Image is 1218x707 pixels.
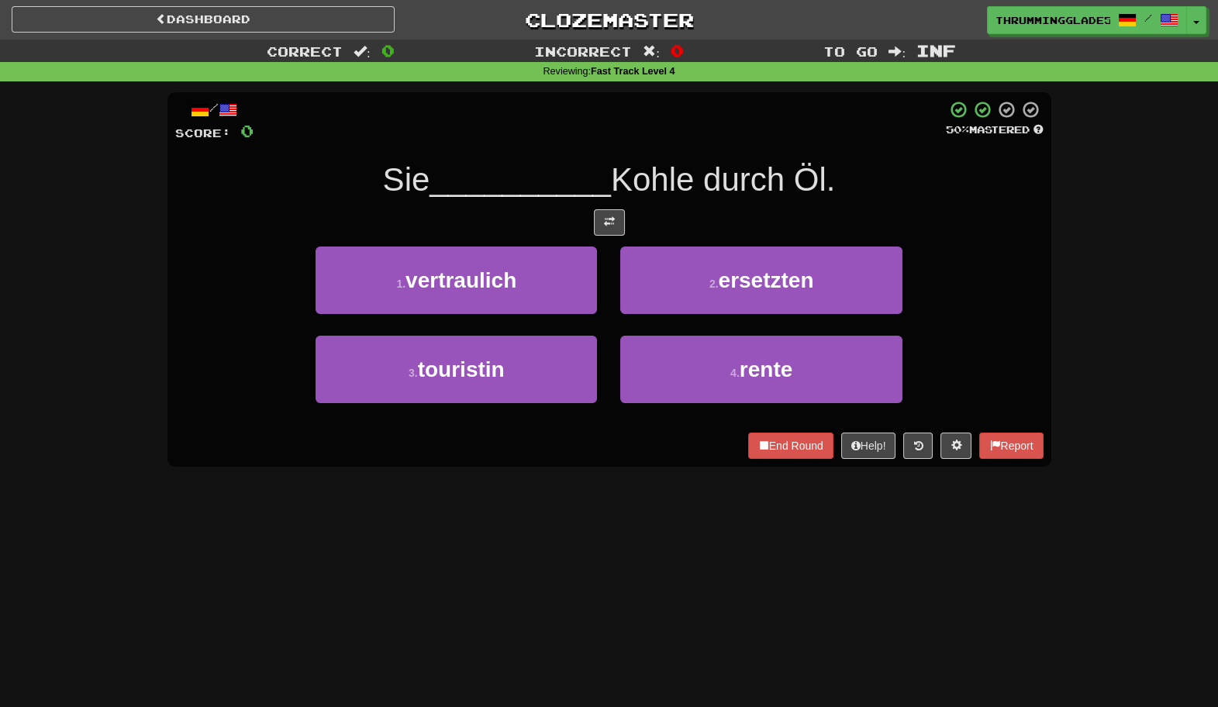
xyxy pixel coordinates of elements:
span: Correct [267,43,343,59]
span: rente [740,357,792,381]
span: 0 [671,41,684,60]
a: Clozemaster [418,6,801,33]
a: ThrummingGlade572 / [987,6,1187,34]
div: / [175,100,254,119]
button: Toggle translation (alt+t) [594,209,625,236]
div: Mastered [946,123,1044,137]
span: ThrummingGlade572 [995,13,1110,27]
span: 0 [381,41,395,60]
a: Dashboard [12,6,395,33]
button: 1.vertraulich [316,247,597,314]
span: Kohle durch Öl. [611,161,836,198]
span: 0 [240,121,254,140]
small: 4 . [730,367,740,379]
span: To go [823,43,878,59]
button: Help! [841,433,896,459]
span: : [354,45,371,58]
small: 2 . [709,278,719,290]
small: 3 . [409,367,418,379]
button: 2.ersetzten [620,247,902,314]
button: Round history (alt+y) [903,433,933,459]
strong: Fast Track Level 4 [591,66,675,77]
span: vertraulich [405,268,516,292]
span: : [643,45,660,58]
span: : [888,45,906,58]
span: / [1144,12,1152,23]
span: touristin [418,357,505,381]
button: End Round [748,433,833,459]
span: Sie [383,161,430,198]
button: 4.rente [620,336,902,403]
button: Report [979,433,1043,459]
button: 3.touristin [316,336,597,403]
span: ersetzten [719,268,814,292]
span: 50 % [946,123,969,136]
span: Incorrect [534,43,632,59]
span: Inf [916,41,956,60]
span: Score: [175,126,231,140]
span: __________ [430,161,611,198]
small: 1 . [396,278,405,290]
